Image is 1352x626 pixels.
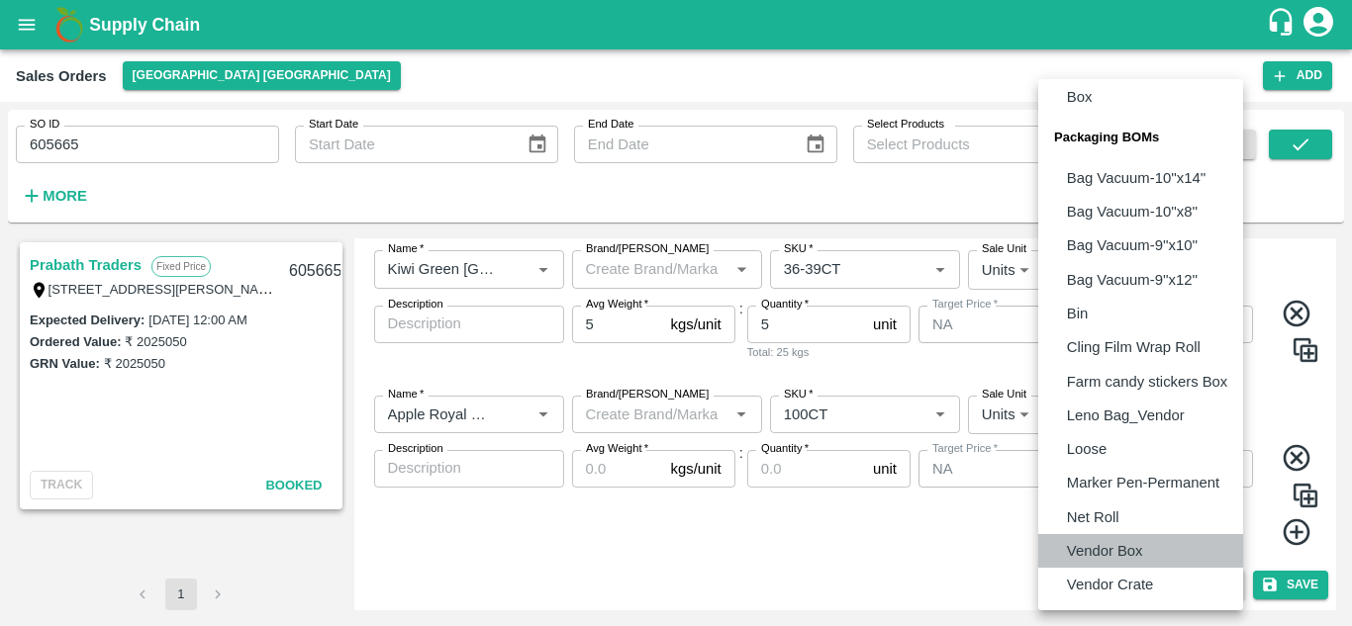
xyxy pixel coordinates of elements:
[1067,234,1198,256] p: Bag Vacuum-9''x10''
[1067,201,1198,223] p: Bag Vacuum-10''x8''
[1067,506,1119,528] p: Net Roll
[1038,114,1243,161] li: Packaging BOMs
[1067,540,1143,562] p: Vendor Box
[1067,167,1207,189] p: Bag Vacuum-10''x14''
[1067,336,1201,358] p: Cling Film Wrap Roll
[1067,86,1093,108] p: Box
[1067,574,1153,595] p: Vendor Crate
[1067,472,1219,493] p: Marker Pen-Permanent
[1067,371,1228,393] p: Farm candy stickers Box
[1067,404,1185,426] p: Leno Bag_Vendor
[1067,303,1088,324] p: Bin
[1067,269,1198,291] p: Bag Vacuum-9''x12''
[1067,438,1107,460] p: Loose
